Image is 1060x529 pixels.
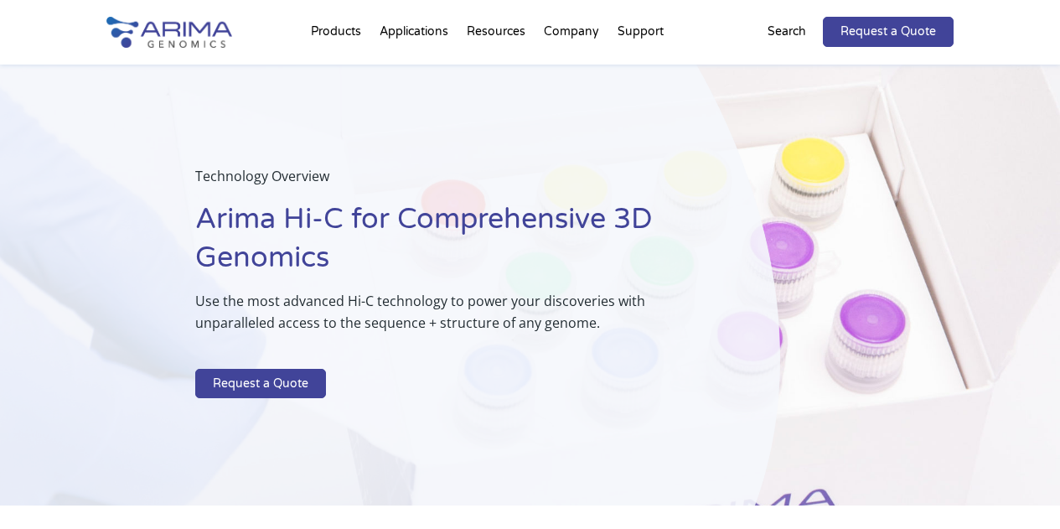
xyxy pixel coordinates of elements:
p: Use the most advanced Hi-C technology to power your discoveries with unparalleled access to the s... [195,290,697,347]
p: Search [768,21,806,43]
a: Request a Quote [195,369,326,399]
h1: Arima Hi-C for Comprehensive 3D Genomics [195,200,697,290]
img: Arima-Genomics-logo [106,17,232,48]
p: Technology Overview [195,165,697,200]
a: Request a Quote [823,17,954,47]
